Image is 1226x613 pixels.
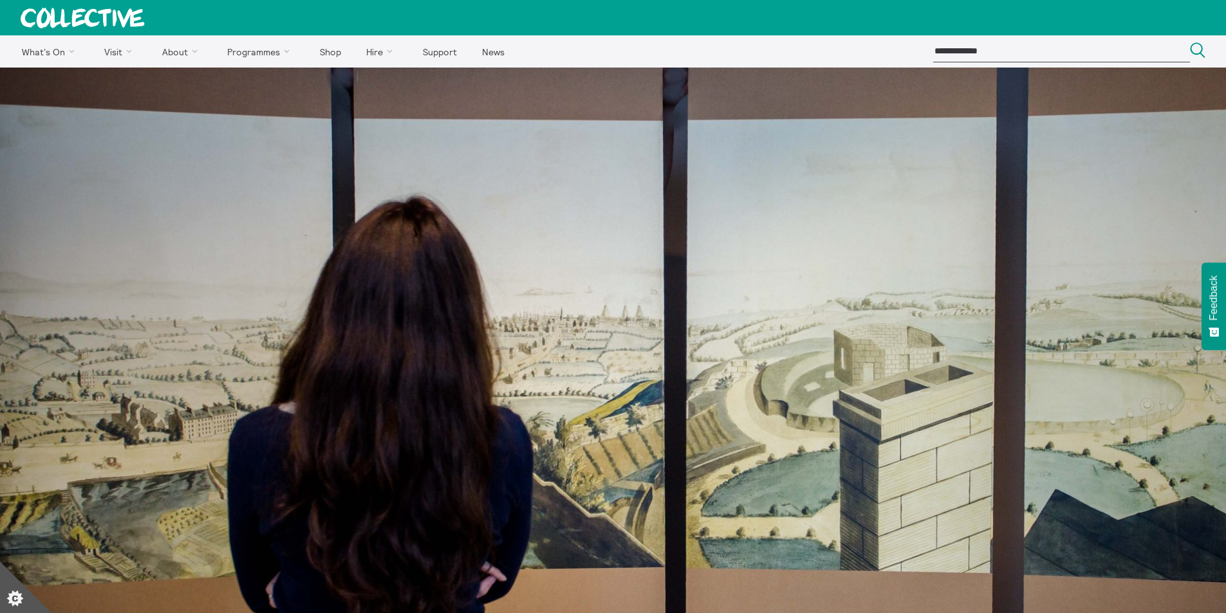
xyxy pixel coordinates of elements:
[355,35,409,68] a: Hire
[216,35,306,68] a: Programmes
[1208,275,1220,320] span: Feedback
[470,35,515,68] a: News
[93,35,149,68] a: Visit
[1202,262,1226,350] button: Feedback - Show survey
[151,35,214,68] a: About
[308,35,352,68] a: Shop
[411,35,468,68] a: Support
[10,35,91,68] a: What's On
